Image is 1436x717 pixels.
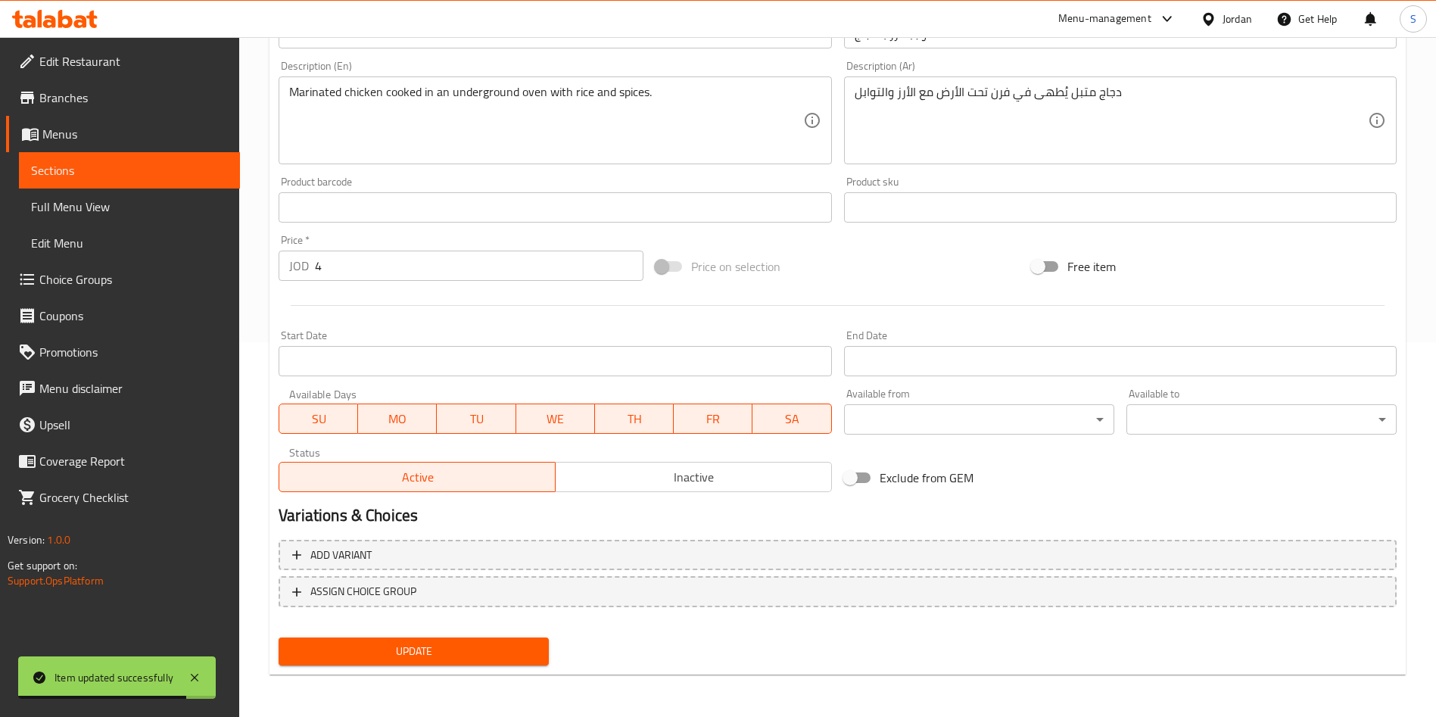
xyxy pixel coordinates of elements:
[39,452,228,470] span: Coverage Report
[674,404,752,434] button: FR
[1067,257,1116,276] span: Free item
[364,408,431,430] span: MO
[6,79,240,116] a: Branches
[6,407,240,443] a: Upsell
[358,404,437,434] button: MO
[6,43,240,79] a: Edit Restaurant
[285,408,352,430] span: SU
[39,89,228,107] span: Branches
[8,530,45,550] span: Version:
[310,582,416,601] span: ASSIGN CHOICE GROUP
[279,192,831,223] input: Please enter product barcode
[285,466,550,488] span: Active
[289,257,309,275] p: JOD
[595,404,674,434] button: TH
[855,85,1368,157] textarea: دجاج متبل يُطهى في فرن تحت الأرض مع الأرز والتوابل
[6,479,240,516] a: Grocery Checklist
[279,462,556,492] button: Active
[6,261,240,298] a: Choice Groups
[310,546,372,565] span: Add variant
[55,669,173,686] div: Item updated successfully
[6,443,240,479] a: Coverage Report
[601,408,668,430] span: TH
[6,298,240,334] a: Coupons
[844,404,1114,435] div: ​
[758,408,825,430] span: SA
[39,488,228,507] span: Grocery Checklist
[6,116,240,152] a: Menus
[1223,11,1252,27] div: Jordan
[39,52,228,70] span: Edit Restaurant
[279,576,1397,607] button: ASSIGN CHOICE GROUP
[39,379,228,397] span: Menu disclaimer
[39,307,228,325] span: Coupons
[680,408,746,430] span: FR
[31,161,228,179] span: Sections
[6,370,240,407] a: Menu disclaimer
[443,408,509,430] span: TU
[8,571,104,591] a: Support.OpsPlatform
[844,192,1397,223] input: Please enter product sku
[437,404,516,434] button: TU
[279,404,358,434] button: SU
[555,462,832,492] button: Inactive
[39,416,228,434] span: Upsell
[42,125,228,143] span: Menus
[289,85,802,157] textarea: Marinated chicken cooked in an underground oven with rice and spices.
[1410,11,1416,27] span: S
[562,466,826,488] span: Inactive
[291,642,537,661] span: Update
[19,225,240,261] a: Edit Menu
[6,334,240,370] a: Promotions
[522,408,589,430] span: WE
[39,270,228,288] span: Choice Groups
[19,152,240,189] a: Sections
[516,404,595,434] button: WE
[31,234,228,252] span: Edit Menu
[39,343,228,361] span: Promotions
[315,251,643,281] input: Please enter price
[1058,10,1151,28] div: Menu-management
[880,469,973,487] span: Exclude from GEM
[279,504,1397,527] h2: Variations & Choices
[47,530,70,550] span: 1.0.0
[31,198,228,216] span: Full Menu View
[691,257,780,276] span: Price on selection
[279,638,549,666] button: Update
[1126,404,1397,435] div: ​
[752,404,831,434] button: SA
[19,189,240,225] a: Full Menu View
[279,540,1397,571] button: Add variant
[8,556,77,575] span: Get support on:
